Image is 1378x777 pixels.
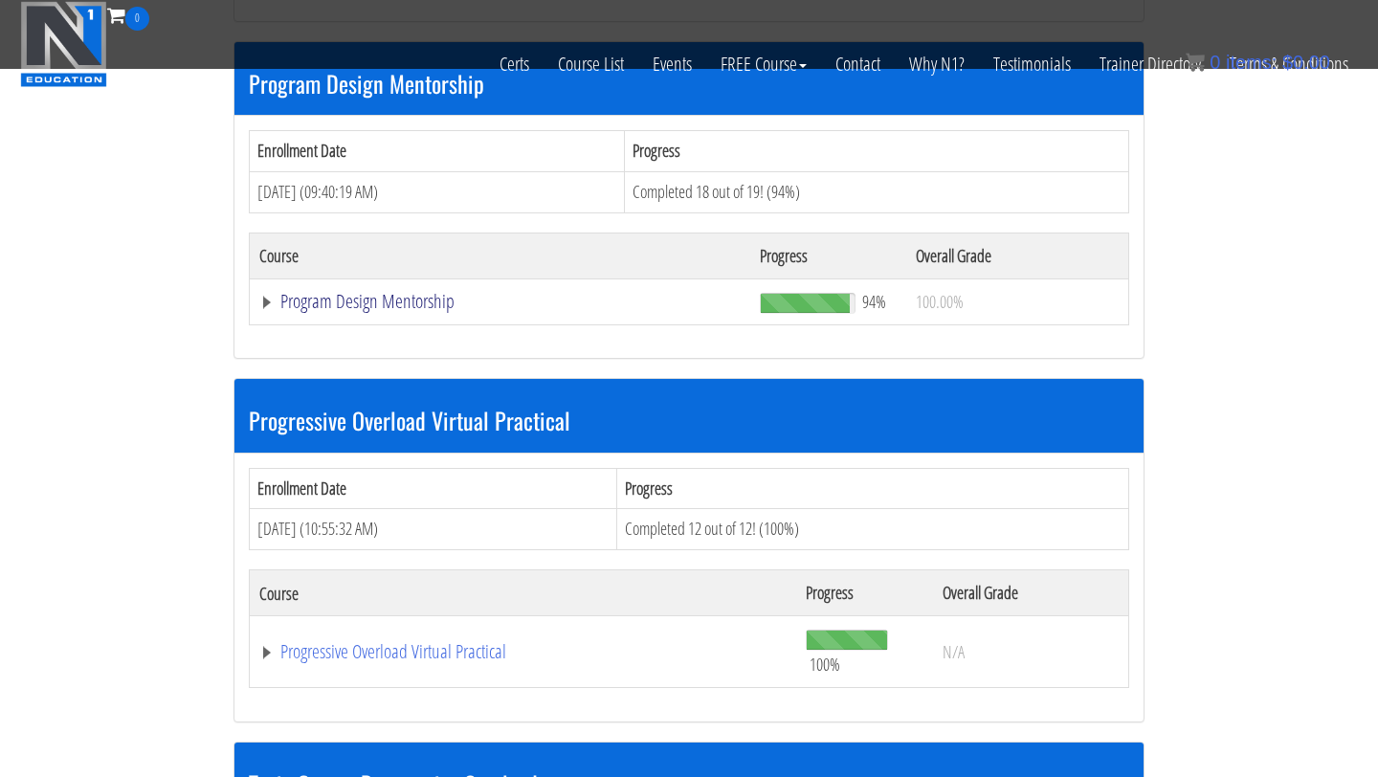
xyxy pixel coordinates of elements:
span: 0 [125,7,149,31]
th: Course [250,233,751,278]
a: Contact [821,31,895,98]
img: n1-education [20,1,107,87]
a: Events [638,31,706,98]
th: Overall Grade [933,570,1128,616]
a: Trainer Directory [1085,31,1215,98]
a: Progressive Overload Virtual Practical [259,642,787,661]
a: Why N1? [895,31,979,98]
td: 100.00% [906,278,1128,324]
span: 94% [862,291,886,312]
a: FREE Course [706,31,821,98]
a: Certs [485,31,544,98]
bdi: 0.00 [1282,52,1330,73]
th: Course [250,570,796,616]
span: 0 [1210,52,1220,73]
th: Overall Grade [906,233,1128,278]
td: [DATE] (09:40:19 AM) [250,172,625,213]
td: Completed 18 out of 19! (94%) [625,172,1129,213]
td: N/A [933,616,1128,688]
td: Completed 12 out of 12! (100%) [617,509,1129,550]
img: icon11.png [1186,53,1205,72]
th: Enrollment Date [250,131,625,172]
span: $ [1282,52,1293,73]
td: [DATE] (10:55:32 AM) [250,509,617,550]
a: 0 [107,2,149,28]
a: Program Design Mentorship [259,292,741,311]
span: 100% [810,654,840,675]
span: items: [1226,52,1277,73]
h3: Progressive Overload Virtual Practical [249,408,1129,433]
a: Course List [544,31,638,98]
th: Enrollment Date [250,468,617,509]
th: Progress [625,131,1129,172]
th: Progress [796,570,934,616]
a: 0 items: $0.00 [1186,52,1330,73]
th: Progress [617,468,1129,509]
a: Testimonials [979,31,1085,98]
a: Terms & Conditions [1215,31,1363,98]
th: Progress [750,233,906,278]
